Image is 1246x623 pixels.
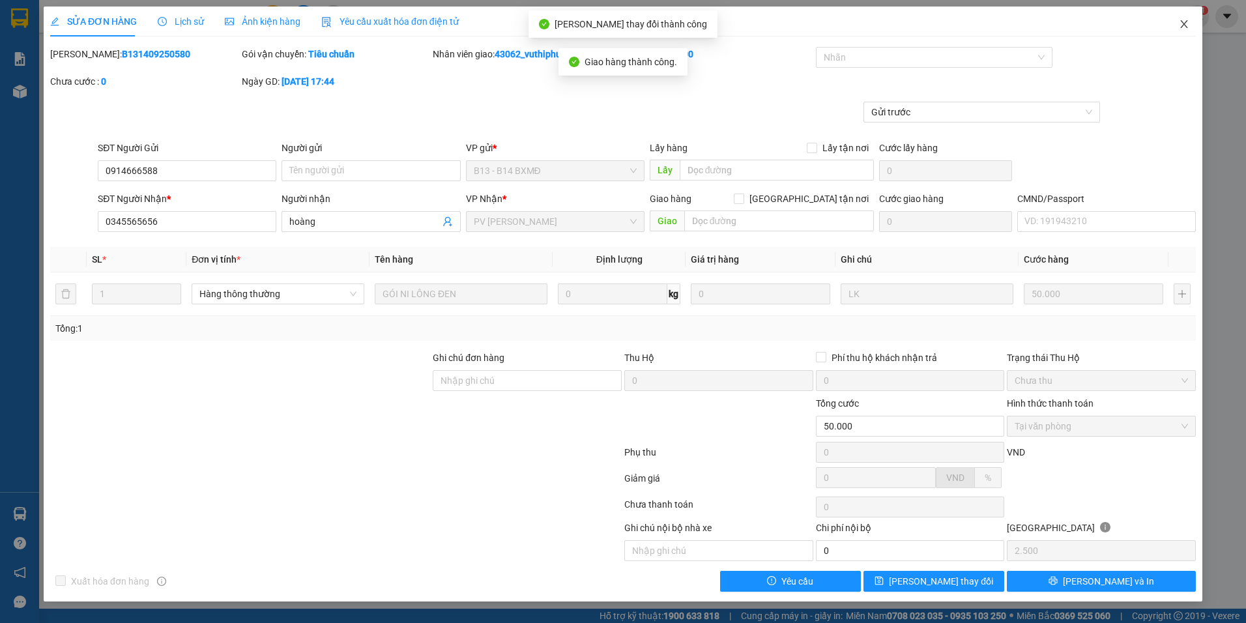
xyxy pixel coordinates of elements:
span: Lịch sử [158,16,204,27]
input: 0 [1024,283,1163,304]
span: clock-circle [158,17,167,26]
span: picture [225,17,234,26]
div: SĐT Người Gửi [98,141,276,155]
span: Lấy hàng [650,143,688,153]
b: B131409250580 [122,49,190,59]
span: Hàng thông thường [199,284,356,304]
span: Cước hàng [1024,254,1069,265]
div: [GEOGRAPHIC_DATA] [1007,521,1196,540]
div: Gói vận chuyển: [242,47,431,61]
span: close [1179,19,1189,29]
input: Cước giao hàng [879,211,1012,232]
img: icon [321,17,332,27]
span: Thu Hộ [624,353,654,363]
input: 0 [691,283,830,304]
input: Ghi Chú [841,283,1013,304]
span: B13 - B14 BXMĐ [474,161,637,181]
div: VP gửi [466,141,645,155]
span: [GEOGRAPHIC_DATA] tận nơi [744,192,874,206]
span: Yêu cầu xuất hóa đơn điện tử [321,16,459,27]
b: 43062_vuthiphuong.vtp [495,49,592,59]
label: Cước lấy hàng [879,143,938,153]
button: save[PERSON_NAME] thay đổi [863,571,1004,592]
span: Lấy [650,160,680,181]
span: Ảnh kiện hàng [225,16,300,27]
div: Chưa cước : [50,74,239,89]
div: Giảm giá [623,471,815,494]
label: Ghi chú đơn hàng [433,353,504,363]
span: info-circle [1100,522,1110,532]
span: Giao hàng [650,194,691,204]
span: Lấy tận nơi [817,141,874,155]
div: Người gửi [282,141,460,155]
button: printer[PERSON_NAME] và In [1007,571,1196,592]
div: CMND/Passport [1017,192,1196,206]
span: info-circle [157,577,166,586]
div: SĐT Người Nhận [98,192,276,206]
div: [PERSON_NAME]: [50,47,239,61]
label: Cước giao hàng [879,194,944,204]
div: Cước rồi : [624,47,813,61]
button: exclamation-circleYêu cầu [720,571,861,592]
span: Định lượng [596,254,643,265]
input: Ghi chú đơn hàng [433,370,622,391]
span: Giá trị hàng [691,254,739,265]
div: Nhân viên giao: [433,47,622,61]
span: printer [1049,576,1058,587]
span: user-add [442,216,453,227]
span: Yêu cầu [781,574,813,588]
input: Cước lấy hàng [879,160,1012,181]
span: Tổng cước [816,398,859,409]
div: Chi phí nội bộ [816,521,1005,540]
span: exclamation-circle [767,576,776,587]
span: % [985,472,991,483]
span: check-circle [569,57,579,67]
button: delete [55,283,76,304]
div: Trạng thái Thu Hộ [1007,351,1196,365]
button: Close [1166,7,1202,43]
span: Chưa thu [1015,371,1188,390]
input: Dọc đường [680,160,875,181]
b: Tiêu chuẩn [308,49,355,59]
span: [PERSON_NAME] thay đổi [889,574,993,588]
div: Phụ thu [623,445,815,468]
span: Giao [650,210,684,231]
span: kg [667,283,680,304]
input: Nhập ghi chú [624,540,813,561]
span: [PERSON_NAME] và In [1063,574,1154,588]
span: Đơn vị tính [192,254,240,265]
div: Tổng: 1 [55,321,481,336]
label: Hình thức thanh toán [1007,398,1094,409]
button: plus [1174,283,1191,304]
span: Xuất hóa đơn hàng [66,574,154,588]
span: VP Nhận [466,194,502,204]
span: edit [50,17,59,26]
div: Người nhận [282,192,460,206]
span: SỬA ĐƠN HÀNG [50,16,137,27]
span: save [875,576,884,587]
span: [PERSON_NAME] thay đổi thành công [555,19,707,29]
span: Gửi trước [871,102,1092,122]
span: PV Nam Đong [474,212,637,231]
span: Tên hàng [375,254,413,265]
span: Tại văn phòng [1015,416,1188,436]
div: Ghi chú nội bộ nhà xe [624,521,813,540]
span: Phí thu hộ khách nhận trả [826,351,942,365]
th: Ghi chú [835,247,1019,272]
input: Dọc đường [684,210,875,231]
div: Ngày GD: [242,74,431,89]
input: VD: Bàn, Ghế [375,283,547,304]
span: VND [1007,447,1025,457]
b: 0 [101,76,106,87]
span: VND [946,472,964,483]
b: [DATE] 17:44 [282,76,334,87]
span: SL [92,254,102,265]
div: Chưa thanh toán [623,497,815,520]
span: Giao hàng thành công. [585,57,677,67]
span: check-circle [539,19,549,29]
